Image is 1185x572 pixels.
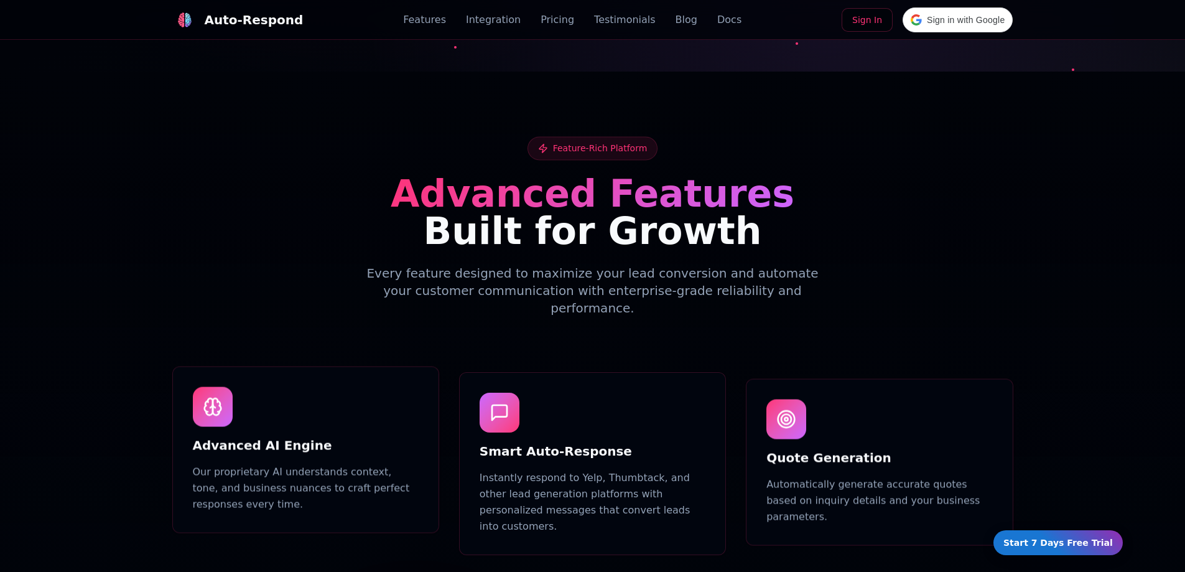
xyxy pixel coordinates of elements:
h3: Advanced AI Engine [193,437,419,454]
a: Testimonials [594,12,656,27]
span: Feature-Rich Platform [553,142,648,154]
span: Built for Growth [424,209,762,253]
p: Our proprietary AI understands context, tone, and business nuances to craft perfect responses eve... [193,464,419,513]
p: Automatically generate accurate quotes based on inquiry details and your business parameters. [766,477,992,525]
span: Sign in with Google [927,14,1005,27]
a: Auto-Respond [172,7,304,32]
img: logo.svg [177,12,192,27]
a: Start 7 Days Free Trial [993,530,1123,555]
a: Sign In [842,8,893,32]
a: Blog [676,12,697,27]
div: Sign in with Google [903,7,1013,32]
a: Integration [466,12,521,27]
a: Pricing [541,12,574,27]
p: Every feature designed to maximize your lead conversion and automate your customer communication ... [354,265,832,317]
span: Advanced Features [391,172,794,215]
p: Instantly respond to Yelp, Thumbtack, and other lead generation platforms with personalized messa... [480,470,705,535]
a: Features [403,12,446,27]
a: Docs [717,12,741,27]
h3: Quote Generation [766,449,992,467]
h3: Smart Auto-Response [480,443,705,460]
div: Auto-Respond [205,11,304,29]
